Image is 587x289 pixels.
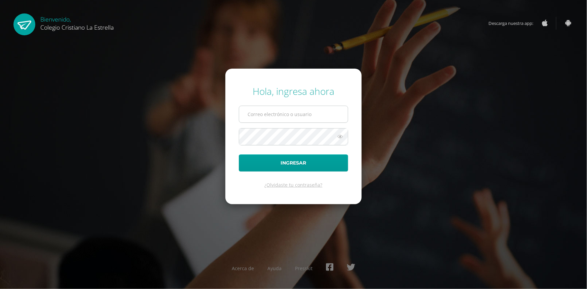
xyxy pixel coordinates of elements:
[239,106,348,122] input: Correo electrónico o usuario
[267,265,282,272] a: Ayuda
[489,17,540,30] span: Descarga nuestra app:
[40,23,114,31] span: Colegio Cristiano La Estrella
[239,154,348,172] button: Ingresar
[232,265,254,272] a: Acerca de
[295,265,313,272] a: Presskit
[265,182,323,188] a: ¿Olvidaste tu contraseña?
[239,85,348,98] div: Hola, ingresa ahora
[40,13,114,31] div: Bienvenido,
